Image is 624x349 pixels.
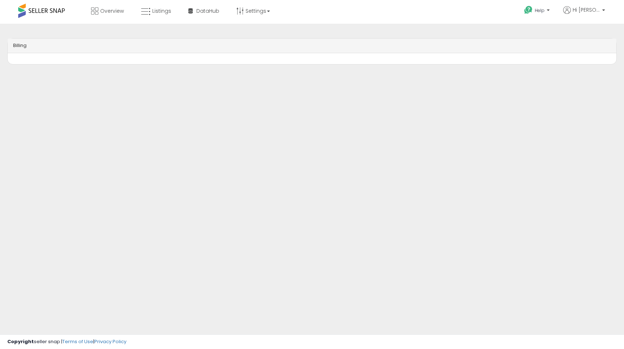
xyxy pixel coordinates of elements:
[535,7,545,13] span: Help
[152,7,171,15] span: Listings
[62,338,93,345] a: Terms of Use
[524,5,533,15] i: Get Help
[7,338,126,345] div: seller snap | |
[563,6,605,23] a: Hi [PERSON_NAME]
[100,7,124,15] span: Overview
[8,39,616,53] div: Billing
[94,338,126,345] a: Privacy Policy
[196,7,219,15] span: DataHub
[573,6,600,13] span: Hi [PERSON_NAME]
[7,338,34,345] strong: Copyright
